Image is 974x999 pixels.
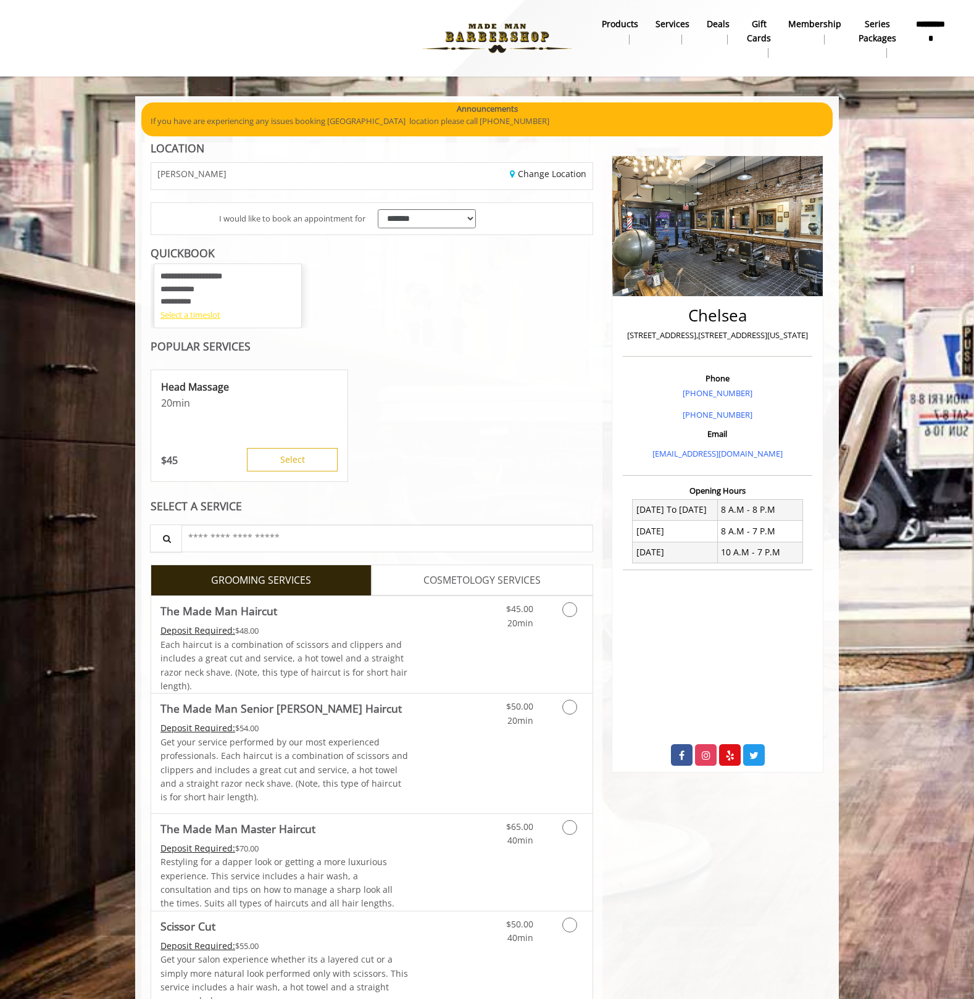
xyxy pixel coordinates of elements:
[506,603,533,615] span: $45.00
[160,842,235,854] span: This service needs some Advance to be paid before we block your appointment
[623,486,812,495] h3: Opening Hours
[160,939,409,953] div: $55.00
[160,856,394,909] span: Restyling for a dapper look or getting a more luxurious experience. This service includes a hair ...
[160,624,235,636] span: This service needs some Advance to be paid before we block your appointment
[160,842,409,855] div: $70.00
[161,454,178,467] p: 45
[747,17,771,45] b: gift cards
[717,499,802,520] td: 8 A.M - 8 P.M
[160,940,235,951] span: This service needs some Advance to be paid before we block your appointment
[151,339,251,354] b: POPULAR SERVICES
[160,700,402,717] b: The Made Man Senior [PERSON_NAME] Haircut
[738,15,780,61] a: Gift cardsgift cards
[788,17,841,31] b: Membership
[160,602,277,620] b: The Made Man Haircut
[507,715,533,726] span: 20min
[160,820,315,837] b: The Made Man Master Haircut
[507,834,533,846] span: 40min
[160,736,409,805] p: Get your service performed by our most experienced professionals. Each haircut is a combination o...
[507,932,533,943] span: 40min
[161,454,167,467] span: $
[626,307,809,325] h2: Chelsea
[160,309,295,321] div: Select a timeslot
[633,521,718,542] td: [DATE]
[151,115,823,128] p: If you have are experiencing any issues booking [GEOGRAPHIC_DATA] location please call [PHONE_NUM...
[506,918,533,930] span: $50.00
[457,102,518,115] b: Announcements
[506,821,533,832] span: $65.00
[717,542,802,563] td: 10 A.M - 7 P.M
[507,617,533,629] span: 20min
[626,329,809,342] p: [STREET_ADDRESS],[STREET_ADDRESS][US_STATE]
[698,15,738,48] a: DealsDeals
[219,212,365,225] span: I would like to book an appointment for
[652,448,783,459] a: [EMAIL_ADDRESS][DOMAIN_NAME]
[626,429,809,438] h3: Email
[151,246,215,260] b: QUICKBOOK
[161,396,338,410] p: 20
[160,624,409,637] div: $48.00
[151,500,593,512] div: SELECT A SERVICE
[593,15,647,48] a: Productsproducts
[683,409,752,420] a: [PHONE_NUMBER]
[707,17,730,31] b: Deals
[850,15,905,61] a: Series packagesSeries packages
[160,639,407,692] span: Each haircut is a combination of scissors and clippers and includes a great cut and service, a ho...
[683,388,752,399] a: [PHONE_NUMBER]
[211,573,311,589] span: GROOMING SERVICES
[602,17,638,31] b: products
[412,4,582,72] img: Made Man Barbershop logo
[656,17,689,31] b: Services
[647,15,698,48] a: ServicesServices
[150,524,182,552] button: Service Search
[151,141,204,155] b: LOCATION
[160,918,215,935] b: Scissor Cut
[506,700,533,712] span: $50.00
[247,448,338,471] button: Select
[626,374,809,383] h3: Phone
[780,15,850,48] a: MembershipMembership
[172,396,190,410] span: min
[717,521,802,542] td: 8 A.M - 7 P.M
[161,380,338,394] p: Head Massage
[633,499,718,520] td: [DATE] To [DATE]
[157,169,227,178] span: [PERSON_NAME]
[859,17,896,45] b: Series packages
[510,168,586,180] a: Change Location
[423,573,541,589] span: COSMETOLOGY SERVICES
[160,721,409,735] div: $54.00
[633,542,718,563] td: [DATE]
[160,722,235,734] span: This service needs some Advance to be paid before we block your appointment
